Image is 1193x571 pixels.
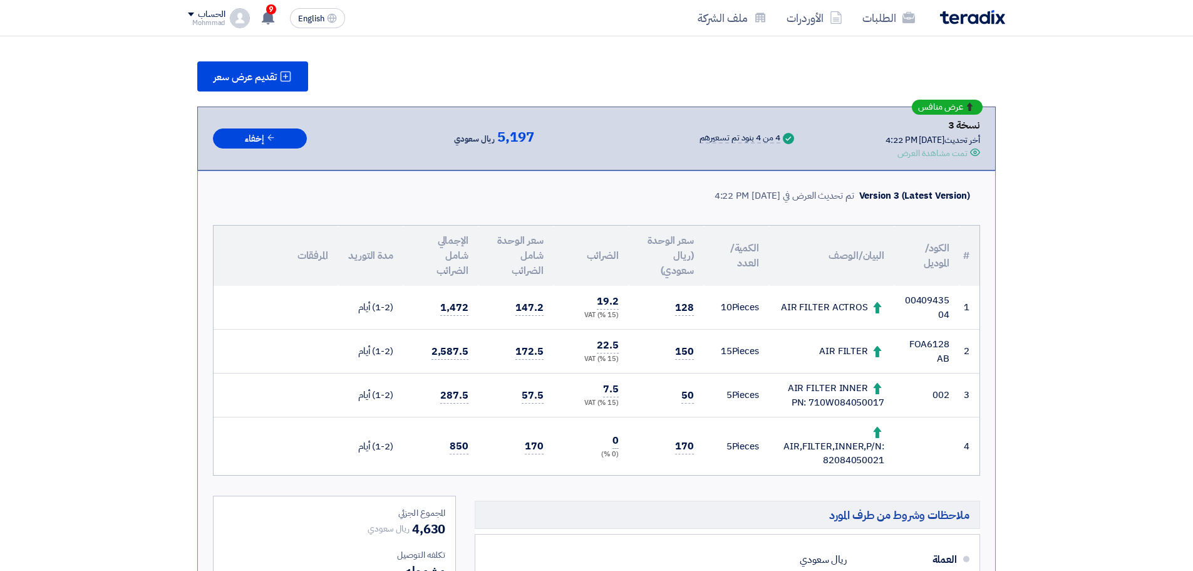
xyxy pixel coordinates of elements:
[440,388,468,404] span: 287.5
[230,8,250,28] img: profile_test.png
[198,9,225,20] div: الحساب
[338,226,403,286] th: مدة التوريد
[603,382,619,397] span: 7.5
[454,132,495,147] span: ريال سعودي
[894,330,959,374] td: FOA6128AB
[675,344,694,360] span: 150
[959,417,979,475] td: 4
[859,189,970,203] div: Version 3 (Latest Version)
[597,338,619,354] span: 22.5
[564,449,619,460] div: (0 %)
[681,388,694,404] span: 50
[440,300,468,316] span: 1,472
[597,294,619,310] span: 19.2
[214,72,277,82] span: تقديم عرض سعر
[959,286,979,330] td: 1
[412,520,446,538] span: 4,630
[704,417,769,475] td: Pieces
[688,3,777,33] a: ملف الشركة
[704,330,769,374] td: Pieces
[894,286,959,330] td: 0040943504
[704,286,769,330] td: Pieces
[675,439,694,454] span: 170
[886,134,980,147] div: أخر تحديث [DATE] 4:22 PM
[368,522,410,535] span: ريال سعودي
[515,300,544,316] span: 147.2
[721,300,732,314] span: 10
[338,374,403,417] td: (1-2) أيام
[522,388,544,404] span: 57.5
[475,501,980,529] h5: ملاحظات وشروط من طرف المورد
[721,344,732,358] span: 15
[564,354,619,365] div: (15 %) VAT
[779,381,884,409] div: AIR FILTER INNER PN: 710W084050017
[213,128,307,149] button: إخفاء
[700,134,780,144] div: 4 من 4 بنود تم تسعيرهم
[497,130,534,145] span: 5,197
[338,330,403,374] td: (1-2) أيام
[897,147,968,160] div: تمت مشاهدة العرض
[918,103,963,112] span: عرض منافس
[554,226,629,286] th: الضرائب
[715,189,854,203] div: تم تحديث العرض في [DATE] 4:22 PM
[525,439,544,454] span: 170
[704,374,769,417] td: Pieces
[564,398,619,409] div: (15 %) VAT
[224,548,445,562] div: تكلفه التوصيل
[779,425,884,468] div: AIR,FILTER,INNER,P/N:82084050021
[564,310,619,321] div: (15 %) VAT
[959,374,979,417] td: 3
[224,506,445,520] div: المجموع الجزئي
[704,226,769,286] th: الكمية/العدد
[338,417,403,475] td: (1-2) أيام
[959,330,979,374] td: 2
[940,10,1005,24] img: Teradix logo
[894,374,959,417] td: 002
[266,4,276,14] span: 9
[852,3,925,33] a: الطلبات
[515,344,544,360] span: 172.5
[431,344,468,360] span: 2,587.5
[403,226,478,286] th: الإجمالي شامل الضرائب
[779,344,884,359] div: AIR FILTER
[298,14,324,23] span: English
[726,439,732,453] span: 5
[675,300,694,316] span: 128
[959,226,979,286] th: #
[338,286,403,330] td: (1-2) أيام
[726,388,732,402] span: 5
[629,226,704,286] th: سعر الوحدة (ريال سعودي)
[188,19,225,26] div: Mohmmad
[886,117,980,134] div: نسخة 3
[478,226,554,286] th: سعر الوحدة شامل الضرائب
[290,8,345,28] button: English
[612,433,619,449] span: 0
[779,300,884,315] div: AIR FILTER ACTROS
[777,3,852,33] a: الأوردرات
[894,226,959,286] th: الكود/الموديل
[769,226,894,286] th: البيان/الوصف
[197,61,308,92] button: تقديم عرض سعر
[214,226,338,286] th: المرفقات
[450,439,468,454] span: 850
